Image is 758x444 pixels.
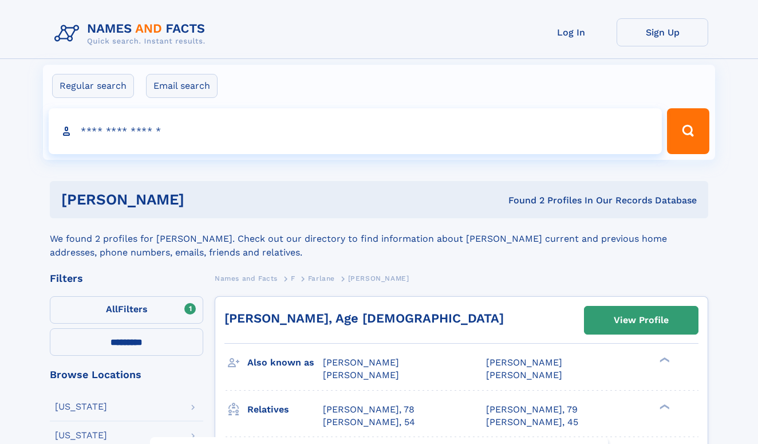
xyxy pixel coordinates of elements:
[61,192,346,207] h1: [PERSON_NAME]
[291,271,295,285] a: F
[224,311,504,325] a: [PERSON_NAME], Age [DEMOGRAPHIC_DATA]
[323,370,399,380] span: [PERSON_NAME]
[348,274,409,282] span: [PERSON_NAME]
[346,194,697,207] div: Found 2 Profiles In Our Records Database
[614,307,669,333] div: View Profile
[50,296,203,324] label: Filters
[55,431,107,440] div: [US_STATE]
[486,403,578,416] a: [PERSON_NAME], 79
[52,74,134,98] label: Regular search
[657,403,670,410] div: ❯
[55,402,107,411] div: [US_STATE]
[667,108,709,154] button: Search Button
[323,416,415,429] a: [PERSON_NAME], 54
[486,370,562,380] span: [PERSON_NAME]
[486,416,578,429] a: [PERSON_NAME], 45
[50,273,203,284] div: Filters
[247,400,323,419] h3: Relatives
[50,218,708,260] div: We found 2 profiles for [PERSON_NAME]. Check out our directory to find information about [PERSON_...
[308,271,335,285] a: Farlane
[617,18,708,46] a: Sign Up
[657,356,670,364] div: ❯
[486,357,562,368] span: [PERSON_NAME]
[215,271,278,285] a: Names and Facts
[50,370,203,380] div: Browse Locations
[106,304,118,315] span: All
[291,274,295,282] span: F
[323,357,399,368] span: [PERSON_NAME]
[49,108,662,154] input: search input
[50,18,215,49] img: Logo Names and Facts
[323,403,414,416] a: [PERSON_NAME], 78
[585,307,698,334] a: View Profile
[146,74,218,98] label: Email search
[247,353,323,372] h3: Also known as
[525,18,617,46] a: Log In
[308,274,335,282] span: Farlane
